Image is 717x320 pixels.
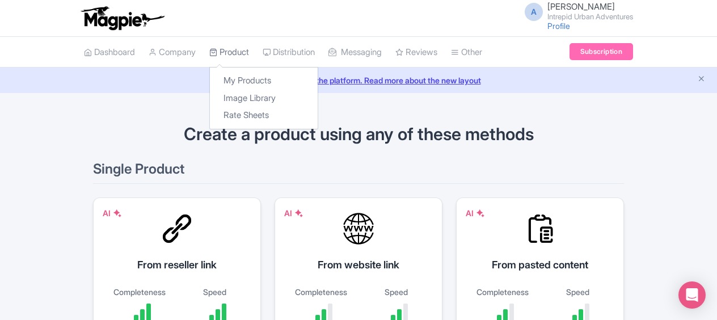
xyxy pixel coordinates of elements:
[289,257,428,272] div: From website link
[84,37,135,68] a: Dashboard
[263,37,315,68] a: Distribution
[210,90,318,107] a: Image Library
[518,2,633,20] a: A [PERSON_NAME] Intrepid Urban Adventures
[466,207,485,219] div: AI
[364,286,428,298] div: Speed
[93,162,624,184] h2: Single Product
[328,37,382,68] a: Messaging
[451,37,482,68] a: Other
[470,257,610,272] div: From pasted content
[470,286,534,298] div: Completeness
[103,207,122,219] div: AI
[294,209,303,218] img: AI Symbol
[209,37,249,68] a: Product
[547,21,570,31] a: Profile
[107,286,171,298] div: Completeness
[525,3,543,21] span: A
[476,209,485,218] img: AI Symbol
[78,6,166,31] img: logo-ab69f6fb50320c5b225c76a69d11143b.png
[93,125,624,144] h1: Create a product using any of these methods
[289,286,353,298] div: Completeness
[210,107,318,124] a: Rate Sheets
[7,74,710,86] a: We made some updates to the platform. Read more about the new layout
[395,37,437,68] a: Reviews
[570,43,633,60] a: Subscription
[678,281,706,309] div: Open Intercom Messenger
[210,72,318,90] a: My Products
[546,286,610,298] div: Speed
[284,207,303,219] div: AI
[697,73,706,86] button: Close announcement
[183,286,247,298] div: Speed
[547,1,615,12] span: [PERSON_NAME]
[149,37,196,68] a: Company
[107,257,247,272] div: From reseller link
[113,209,122,218] img: AI Symbol
[547,13,633,20] small: Intrepid Urban Adventures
